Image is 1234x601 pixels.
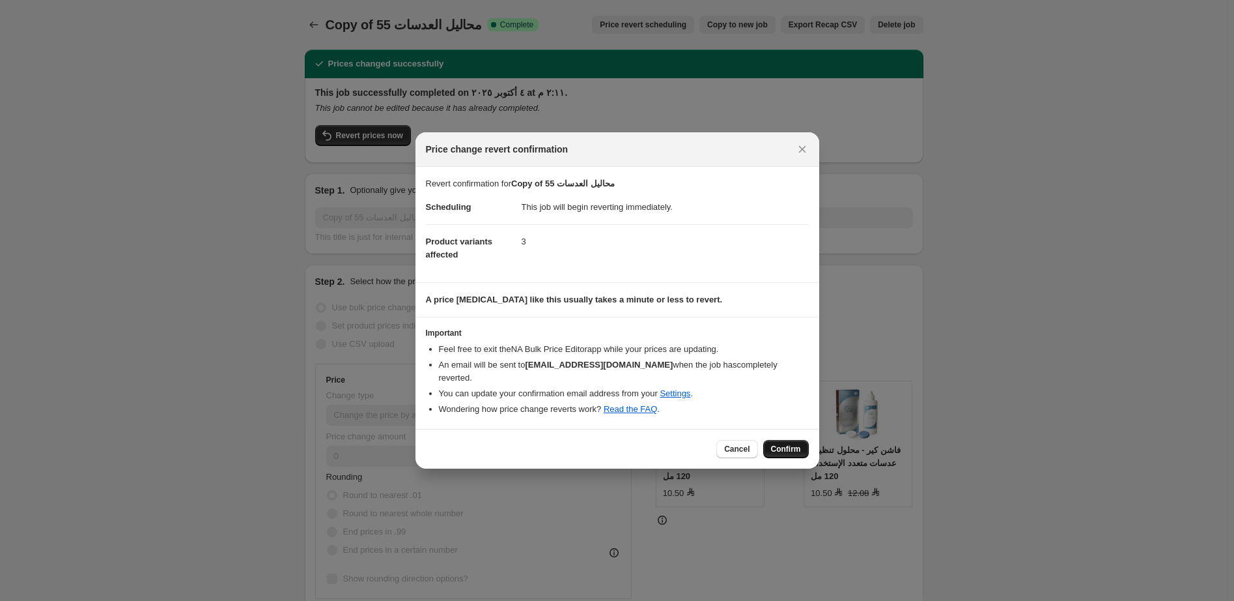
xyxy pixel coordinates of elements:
li: Wondering how price change reverts work? . [439,403,809,416]
b: Copy of 55 محاليل العدسات [511,179,615,188]
button: Confirm [763,440,809,458]
span: Price change revert confirmation [426,143,568,156]
span: Cancel [724,444,750,454]
li: Feel free to exit the NA Bulk Price Editor app while your prices are updating. [439,343,809,356]
span: Product variants affected [426,237,493,259]
li: An email will be sent to when the job has completely reverted . [439,359,809,385]
dd: This job will begin reverting immediately. [522,190,809,224]
button: Cancel [716,440,757,458]
button: Close [793,140,811,158]
a: Settings [660,388,690,398]
b: A price [MEDICAL_DATA] like this usually takes a minute or less to revert. [426,295,723,304]
h3: Important [426,328,809,338]
a: Read the FAQ [604,404,657,414]
li: You can update your confirmation email address from your . [439,387,809,400]
dd: 3 [522,224,809,259]
span: Confirm [771,444,801,454]
span: Scheduling [426,202,471,212]
p: Revert confirmation for [426,177,809,190]
b: [EMAIL_ADDRESS][DOMAIN_NAME] [525,360,673,370]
